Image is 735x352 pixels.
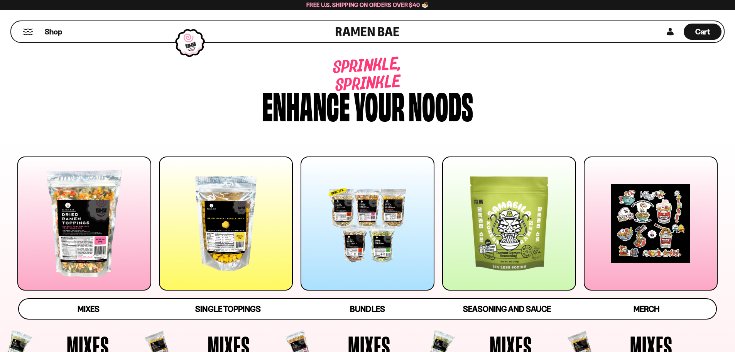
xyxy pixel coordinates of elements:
[45,24,62,40] a: Shop
[158,299,297,319] a: Single Toppings
[350,304,385,314] span: Bundles
[634,304,659,314] span: Merch
[23,29,33,35] button: Mobile Menu Trigger
[695,27,710,36] span: Cart
[577,299,716,319] a: Merch
[463,304,551,314] span: Seasoning and Sauce
[298,299,437,319] a: Bundles
[19,299,158,319] a: Mixes
[437,299,576,319] a: Seasoning and Sauce
[684,21,721,42] div: Cart
[306,1,429,9] span: Free U.S. Shipping on Orders over $40 🍜
[45,27,62,37] span: Shop
[262,86,350,123] div: Enhance
[78,304,100,314] span: Mixes
[409,86,473,123] div: noods
[354,86,405,123] div: your
[195,304,260,314] span: Single Toppings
